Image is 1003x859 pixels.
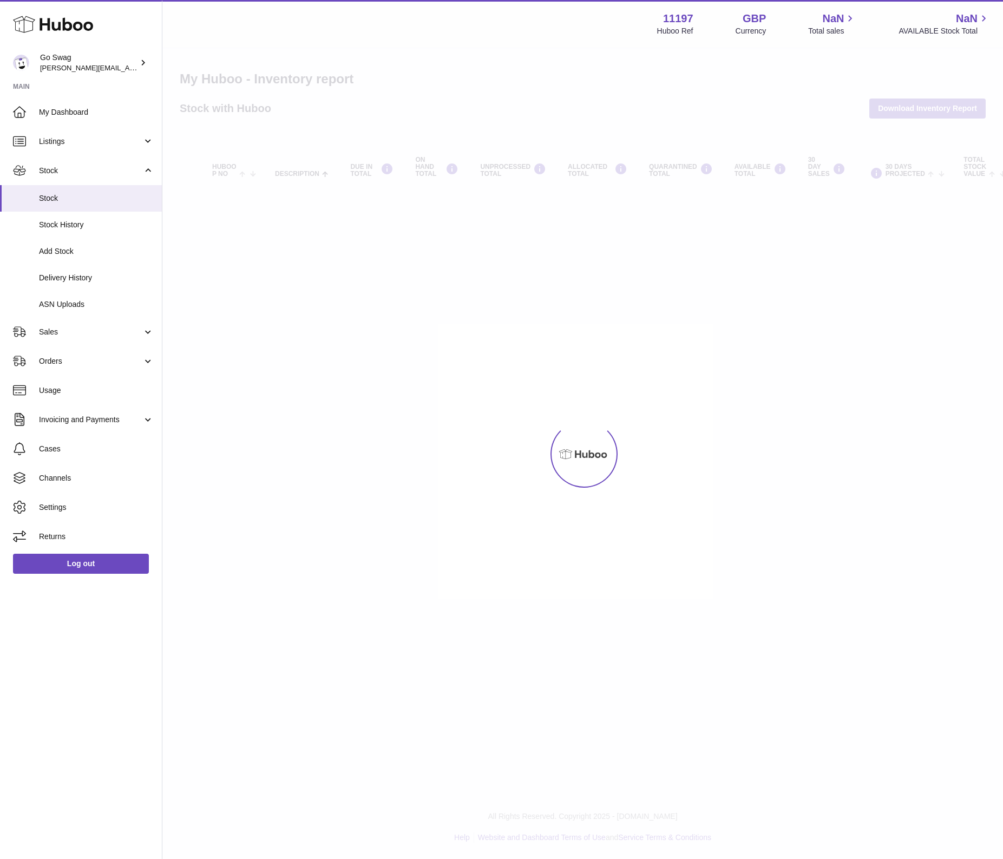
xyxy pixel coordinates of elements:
strong: GBP [743,11,766,26]
span: Usage [39,385,154,396]
a: Log out [13,554,149,573]
span: Listings [39,136,142,147]
span: Delivery History [39,273,154,283]
span: Add Stock [39,246,154,257]
span: Stock [39,166,142,176]
a: NaN Total sales [808,11,856,36]
span: Stock History [39,220,154,230]
span: Channels [39,473,154,483]
span: Sales [39,327,142,337]
div: Huboo Ref [657,26,693,36]
span: My Dashboard [39,107,154,117]
a: NaN AVAILABLE Stock Total [899,11,990,36]
span: NaN [822,11,844,26]
span: Returns [39,532,154,542]
span: NaN [956,11,978,26]
img: leigh@goswag.com [13,55,29,71]
strong: 11197 [663,11,693,26]
div: Currency [736,26,766,36]
span: AVAILABLE Stock Total [899,26,990,36]
span: Settings [39,502,154,513]
span: Stock [39,193,154,204]
span: Total sales [808,26,856,36]
span: ASN Uploads [39,299,154,310]
span: Cases [39,444,154,454]
span: [PERSON_NAME][EMAIL_ADDRESS][DOMAIN_NAME] [40,63,217,72]
span: Invoicing and Payments [39,415,142,425]
div: Go Swag [40,53,137,73]
span: Orders [39,356,142,366]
